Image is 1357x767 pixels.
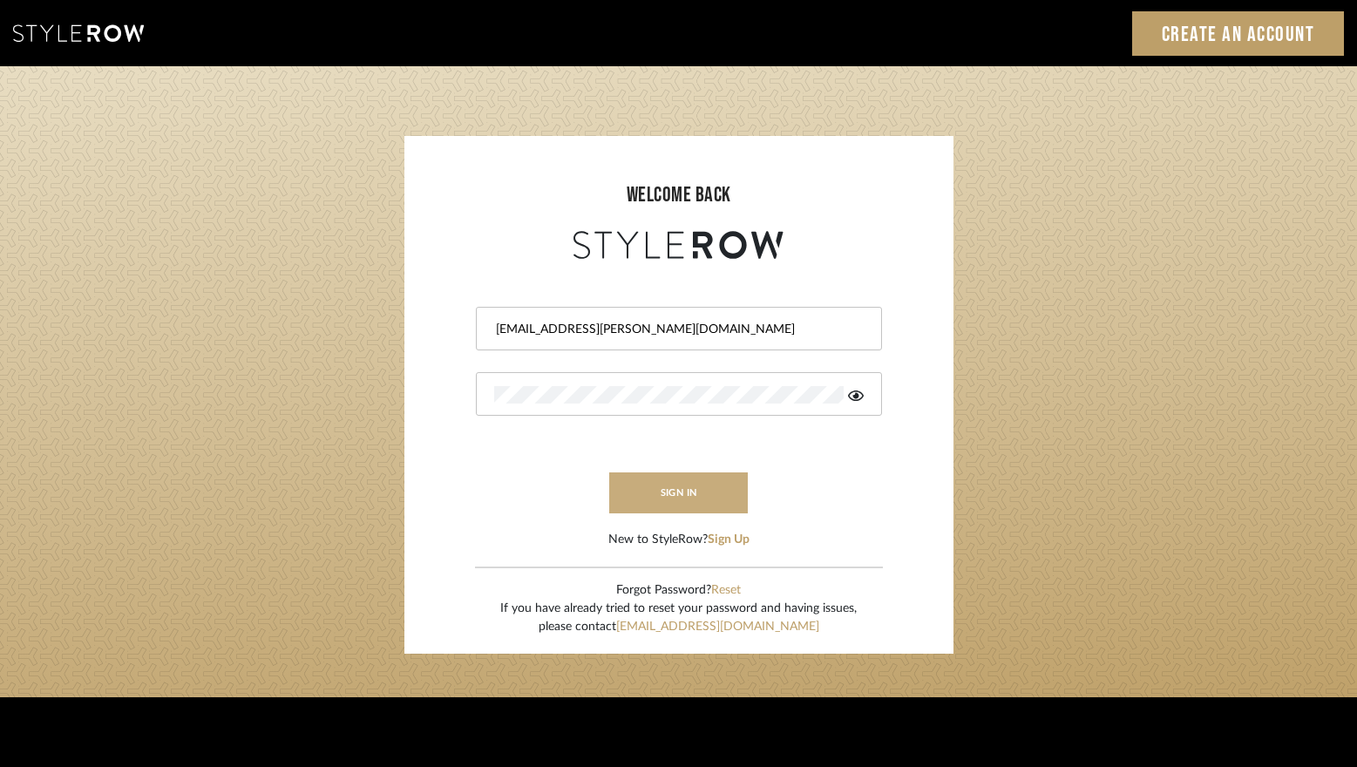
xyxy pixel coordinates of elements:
[616,621,819,633] a: [EMAIL_ADDRESS][DOMAIN_NAME]
[494,321,859,338] input: Email Address
[422,180,936,211] div: welcome back
[708,531,750,549] button: Sign Up
[711,581,741,600] button: Reset
[608,531,750,549] div: New to StyleRow?
[500,581,857,600] div: Forgot Password?
[609,472,749,513] button: sign in
[500,600,857,636] div: If you have already tried to reset your password and having issues, please contact
[1132,11,1345,56] a: Create an Account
